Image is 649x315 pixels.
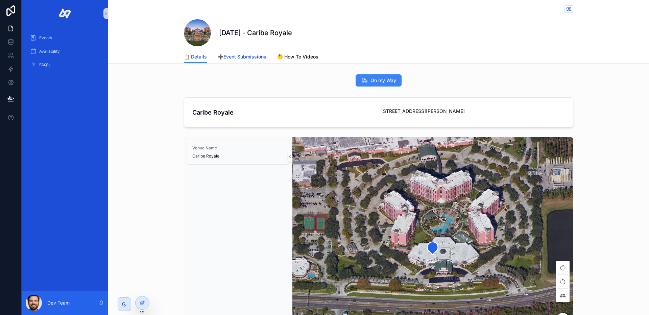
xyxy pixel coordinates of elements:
[356,74,402,87] button: On my Way
[556,275,570,288] button: Rotate map counterclockwise
[192,153,284,159] span: Caribe Royale
[556,289,570,302] button: Tilt map
[192,108,376,117] h4: Caribe Royale
[277,53,318,60] span: 🤔 How To Videos
[556,261,570,274] button: Rotate map clockwise
[59,8,71,19] img: App logo
[26,59,104,71] a: FAQ's
[370,77,396,84] span: On my Way
[218,53,266,60] span: ➕Event Submissions
[22,27,108,92] div: scrollable content
[39,62,50,68] span: FAQ's
[26,32,104,44] a: Events
[39,49,60,54] span: Availability
[184,53,207,60] span: 📋 Details
[184,51,207,64] a: 📋 Details
[218,51,266,64] a: ➕Event Submissions
[219,28,292,38] h1: [DATE] - Caribe Royale
[192,145,284,151] span: Venue Name
[381,108,471,115] span: [STREET_ADDRESS][PERSON_NAME]
[277,51,318,64] a: 🤔 How To Videos
[39,35,52,41] span: Events
[26,45,104,57] a: Availability
[47,299,70,306] p: Dev Team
